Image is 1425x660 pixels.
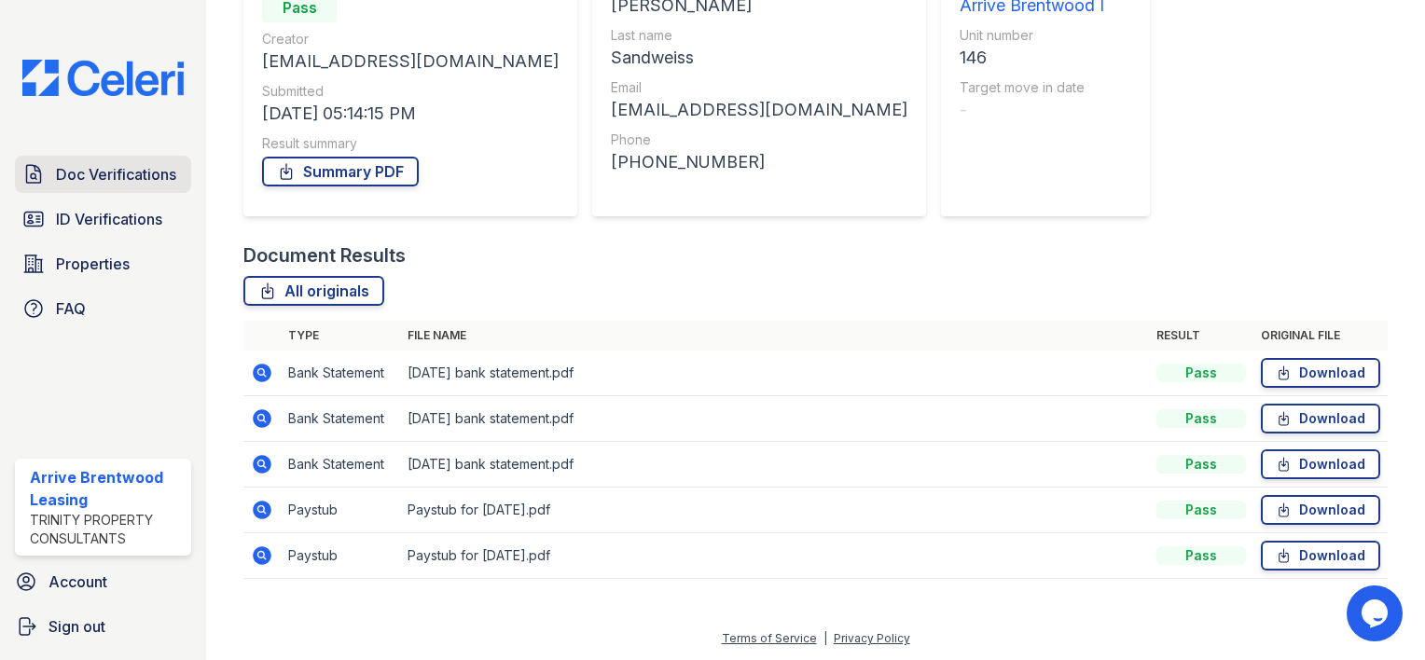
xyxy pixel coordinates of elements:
[56,297,86,320] span: FAQ
[56,253,130,275] span: Properties
[1347,585,1406,641] iframe: chat widget
[960,97,1104,123] div: -
[400,533,1149,579] td: Paystub for [DATE].pdf
[30,511,184,548] div: Trinity Property Consultants
[1261,541,1380,571] a: Download
[262,157,419,186] a: Summary PDF
[48,615,105,638] span: Sign out
[611,26,907,45] div: Last name
[960,26,1104,45] div: Unit number
[1156,546,1246,565] div: Pass
[400,321,1149,351] th: File name
[400,351,1149,396] td: [DATE] bank statement.pdf
[1261,449,1380,479] a: Download
[15,200,191,238] a: ID Verifications
[281,396,400,442] td: Bank Statement
[281,488,400,533] td: Paystub
[1156,455,1246,474] div: Pass
[400,396,1149,442] td: [DATE] bank statement.pdf
[281,442,400,488] td: Bank Statement
[281,533,400,579] td: Paystub
[611,97,907,123] div: [EMAIL_ADDRESS][DOMAIN_NAME]
[7,563,199,600] a: Account
[262,101,559,127] div: [DATE] 05:14:15 PM
[56,163,176,186] span: Doc Verifications
[611,131,907,149] div: Phone
[281,351,400,396] td: Bank Statement
[243,276,384,306] a: All originals
[823,631,827,645] div: |
[281,321,400,351] th: Type
[48,571,107,593] span: Account
[1156,409,1246,428] div: Pass
[1156,364,1246,382] div: Pass
[1149,321,1253,351] th: Result
[834,631,910,645] a: Privacy Policy
[400,442,1149,488] td: [DATE] bank statement.pdf
[400,488,1149,533] td: Paystub for [DATE].pdf
[1261,404,1380,433] a: Download
[56,208,162,230] span: ID Verifications
[1253,321,1388,351] th: Original file
[15,290,191,327] a: FAQ
[611,45,907,71] div: Sandweiss
[262,82,559,101] div: Submitted
[243,242,406,268] div: Document Results
[7,60,199,96] img: CE_Logo_Blue-a8612792a0a2168367f1c8372b55b34899dd931a85d93a1a3d3e32e68fde9ad4.png
[7,608,199,645] a: Sign out
[960,45,1104,71] div: 146
[30,466,184,511] div: Arrive Brentwood Leasing
[262,134,559,153] div: Result summary
[15,156,191,193] a: Doc Verifications
[262,30,559,48] div: Creator
[15,245,191,282] a: Properties
[262,48,559,75] div: [EMAIL_ADDRESS][DOMAIN_NAME]
[611,78,907,97] div: Email
[960,78,1104,97] div: Target move in date
[611,149,907,175] div: [PHONE_NUMBER]
[1261,358,1380,388] a: Download
[1156,501,1246,519] div: Pass
[1261,495,1380,525] a: Download
[722,631,817,645] a: Terms of Service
